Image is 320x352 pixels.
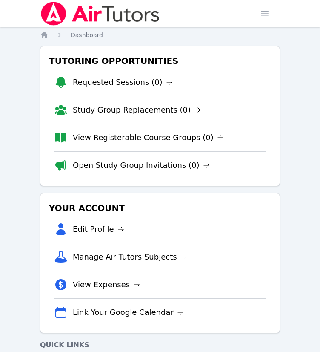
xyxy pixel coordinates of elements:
a: View Expenses [73,279,140,291]
a: View Registerable Course Groups (0) [73,132,224,144]
nav: Breadcrumb [40,31,280,39]
h3: Your Account [47,200,273,216]
span: Dashboard [71,32,103,38]
h3: Tutoring Opportunities [47,53,273,69]
a: Link Your Google Calendar [73,306,184,318]
a: Requested Sessions (0) [73,76,173,88]
img: Air Tutors [40,2,160,26]
a: Edit Profile [73,223,124,235]
a: Dashboard [71,31,103,39]
h4: Quick Links [40,340,280,350]
a: Manage Air Tutors Subjects [73,251,187,263]
a: Study Group Replacements (0) [73,104,201,116]
a: Open Study Group Invitations (0) [73,159,210,171]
